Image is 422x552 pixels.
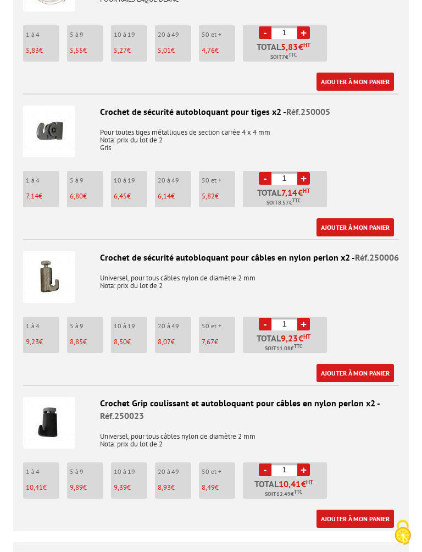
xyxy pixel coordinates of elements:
a: - [259,464,271,477]
a: - [259,318,271,331]
span: 11.08 [276,345,291,354]
span: 5,83 [26,46,39,56]
p: € [114,339,147,346]
span: Réf.250005 [286,107,330,118]
p: 20 à 49 [158,31,191,39]
p: € [202,193,235,201]
a: Ajouter à mon panier [316,73,394,91]
span: Réf.250006 [355,252,399,263]
span: 8.57 [278,199,289,208]
span: Soit € [265,345,302,354]
p: € [26,484,59,492]
p: 1 à 4 [26,177,59,185]
p: Total [246,43,327,62]
p: € [114,47,147,55]
p: 1 à 4 [26,31,59,39]
p: Universel, pour tous câbles nylon de diamètre 2 mm Nota: prix du lot de 2 [23,267,399,290]
div: Crochet Grip coulissant et autobloquant pour câbles en nylon perlon x2 - [23,398,399,423]
p: 20 à 49 [158,323,191,330]
div: Crochet de sécurité autobloquant pour tiges x2 - [23,106,399,119]
p: Total [246,189,327,208]
span: 6,45 [114,192,127,201]
p: Universel, pour tous câbles nylon de diamètre 2 mm Nota: prix du lot de 2 [23,426,399,449]
span: 8,50 [114,338,127,347]
p: 50 et + [202,323,235,330]
sup: HT [306,479,313,487]
p: € [70,47,103,55]
span: € [281,43,310,52]
sup: TTC [288,52,297,58]
span: 10,41 [279,480,301,489]
p: 5 à 9 [70,31,103,39]
p: € [202,339,235,346]
p: € [70,193,103,201]
span: 6,14 [158,192,171,201]
span: 9,39 [114,483,127,493]
p: € [70,339,103,346]
span: Soit € [265,490,302,499]
span: 5,27 [114,46,127,56]
p: 1 à 4 [26,323,59,330]
span: 5,55 [70,46,83,56]
p: 5 à 9 [70,177,103,185]
p: € [114,484,147,492]
span: € [281,189,310,197]
span: € [279,480,313,489]
p: 5 à 9 [70,323,103,330]
p: 50 et + [202,31,235,39]
p: 20 à 49 [158,468,191,476]
p: 50 et + [202,468,235,476]
p: Total [246,480,327,499]
p: € [26,193,59,201]
p: 10 à 19 [114,31,147,39]
span: 7 [282,53,285,62]
a: Ajouter à mon panier [316,365,394,383]
p: 10 à 19 [114,323,147,330]
span: 9,23 [281,334,298,343]
p: € [114,193,147,201]
p: € [202,484,235,492]
span: 5,83 [281,43,298,52]
p: 20 à 49 [158,177,191,185]
p: € [26,339,59,346]
img: Crochet Grip coulissant et autobloquant pour câbles en nylon perlon x2 [23,398,75,449]
sup: HT [303,333,310,341]
span: 9,89 [70,483,83,493]
sup: TTC [294,344,302,350]
span: 8,93 [158,483,171,493]
span: 8,85 [70,338,83,347]
a: - [259,27,271,40]
img: Cookies (fenêtre modale) [389,519,417,547]
p: € [202,47,235,55]
p: € [70,484,103,492]
span: 5,01 [158,46,171,56]
a: + [297,27,310,40]
sup: TTC [292,198,301,204]
a: Ajouter à mon panier [316,219,394,237]
p: € [158,193,191,201]
span: 6,80 [70,192,83,201]
p: € [158,47,191,55]
p: 50 et + [202,177,235,185]
span: Soit € [270,53,297,62]
p: € [158,484,191,492]
div: Crochet de sécurité autobloquant pour câbles en nylon perlon x2 - [23,252,399,264]
p: Total [246,334,327,354]
a: + [297,173,310,185]
p: € [158,339,191,346]
a: + [297,464,310,477]
p: 1 à 4 [26,468,59,476]
span: 5,82 [202,192,215,201]
span: 10,41 [26,483,43,493]
p: 10 à 19 [114,177,147,185]
span: 8,07 [158,338,171,347]
img: Crochet de sécurité autobloquant pour câbles en nylon perlon x2 [23,252,75,303]
p: 5 à 9 [70,468,103,476]
span: 9,23 [26,338,39,347]
img: Crochet de sécurité autobloquant pour tiges x2 [23,106,75,158]
sup: HT [303,187,310,195]
span: 7,14 [26,192,38,201]
span: Soit € [266,199,301,208]
a: Ajouter à mon panier [316,510,394,528]
span: 7,67 [202,338,214,347]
